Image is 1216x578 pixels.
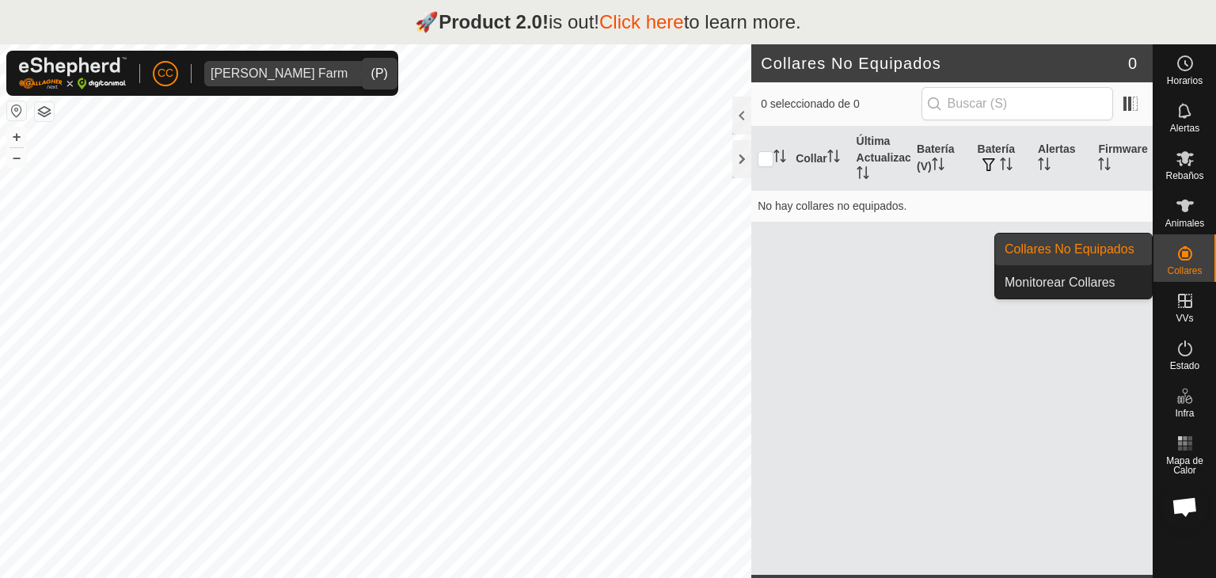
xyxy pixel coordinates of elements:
[7,101,26,120] button: Restablecer Mapa
[1092,127,1153,191] th: Firmware
[1167,76,1203,86] span: Horarios
[354,61,386,86] div: dropdown trigger
[1170,124,1199,133] span: Alertas
[1098,160,1111,173] p-sorticon: Activar para ordenar
[1165,171,1203,181] span: Rebaños
[1161,483,1209,530] div: Chat abierto
[1165,219,1204,228] span: Animales
[761,96,921,112] span: 0 seleccionado de 0
[1176,314,1193,323] span: VVs
[1005,273,1115,292] span: Monitorear Collares
[773,152,786,165] p-sorticon: Activar para ordenar
[415,8,801,36] p: 🚀 is out! to learn more.
[751,190,1153,222] td: No hay collares no equipados.
[1000,160,1013,173] p-sorticon: Activar para ordenar
[1157,456,1212,475] span: Mapa de Calor
[910,127,971,191] th: Batería (V)
[850,127,910,191] th: Última Actualización
[761,54,1128,73] h2: Collares No Equipados
[439,11,549,32] strong: Product 2.0!
[1170,361,1199,371] span: Estado
[1175,409,1194,418] span: Infra
[789,127,849,191] th: Collar
[7,127,26,146] button: +
[204,61,354,86] span: Alarcia Monja Farm
[921,87,1113,120] input: Buscar (S)
[7,148,26,167] button: –
[1167,266,1202,276] span: Collares
[971,127,1032,191] th: Batería
[995,234,1152,265] a: Collares No Equipados
[19,57,127,89] img: Logo Gallagher
[1038,160,1051,173] p-sorticon: Activar para ordenar
[599,11,684,32] a: Click here
[857,169,869,181] p-sorticon: Activar para ordenar
[1128,51,1137,75] span: 0
[995,267,1152,299] a: Monitorear Collares
[211,67,348,80] div: [PERSON_NAME] Farm
[1005,240,1134,259] span: Collares No Equipados
[1032,127,1092,191] th: Alertas
[827,152,840,165] p-sorticon: Activar para ordenar
[35,102,54,121] button: Capas del Mapa
[932,160,944,173] p-sorticon: Activar para ordenar
[158,65,173,82] span: CC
